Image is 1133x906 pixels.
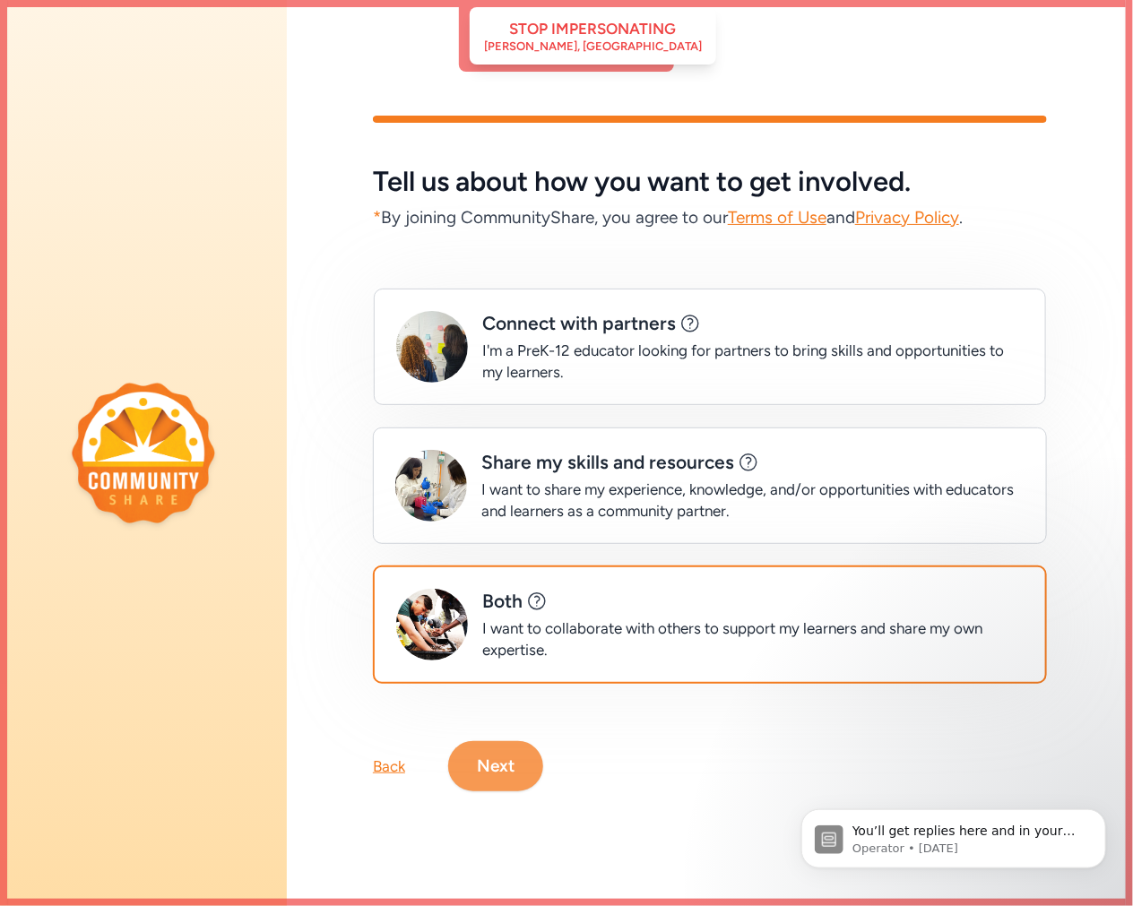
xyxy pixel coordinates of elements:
[396,589,468,660] img: profile-intent-both1943fb81.jpg
[510,18,677,39] div: Stop impersonating
[482,311,676,336] div: Connect with partners
[774,772,1133,897] iframe: Intercom notifications message
[481,450,734,475] div: Share my skills and resources
[396,311,468,383] img: profile-intent-educator79480501.jpg
[395,450,467,522] img: profile-intent-partner52626e54.jpg
[373,166,1047,198] h5: Tell us about how you want to get involved.
[481,479,1025,522] div: I want to share my experience, knowledge, and/or opportunities with educators and learners as a c...
[373,755,405,777] div: Back
[484,39,702,54] div: [PERSON_NAME], [GEOGRAPHIC_DATA]
[482,340,1024,383] div: I'm a PreK-12 educator looking for partners to bring skills and opportunities to my learners.
[72,383,215,523] img: logo
[855,207,959,228] a: Privacy Policy
[482,617,1024,660] div: I want to collaborate with others to support my learners and share my own expertise.
[448,741,543,791] button: Next
[373,205,1047,230] div: By joining CommunityShare, you agree to our and .
[482,589,523,614] div: Both
[728,207,826,228] a: Terms of Use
